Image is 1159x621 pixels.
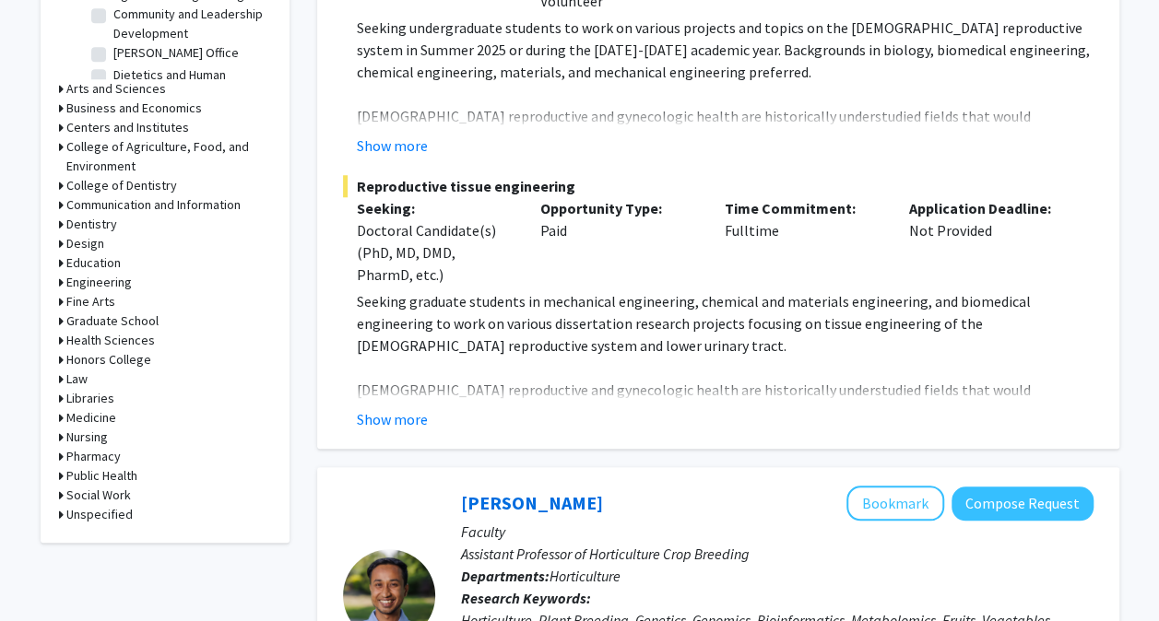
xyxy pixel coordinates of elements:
[66,447,121,466] h3: Pharmacy
[952,486,1094,521] button: Compose Request to Manoj Sapkota
[113,5,266,43] label: Community and Leadership Development
[66,234,104,253] h3: Design
[66,408,116,428] h3: Medicine
[66,292,115,311] h3: Fine Arts
[66,369,88,389] h3: Law
[343,175,1094,197] span: Reproductive tissue engineering
[461,567,550,585] b: Departments:
[113,43,239,63] label: [PERSON_NAME] Office
[66,137,271,176] h3: College of Agriculture, Food, and Environment
[66,195,241,215] h3: Communication and Information
[461,521,1094,543] p: Faculty
[846,486,944,521] button: Add Manoj Sapkota to Bookmarks
[66,350,151,369] h3: Honors College
[66,311,159,331] h3: Graduate School
[66,428,108,447] h3: Nursing
[66,389,114,408] h3: Libraries
[66,466,137,486] h3: Public Health
[66,273,132,292] h3: Engineering
[461,491,603,514] a: [PERSON_NAME]
[461,589,591,607] b: Research Keywords:
[540,197,697,219] p: Opportunity Type:
[895,197,1080,286] div: Not Provided
[526,197,711,286] div: Paid
[66,215,117,234] h3: Dentistry
[66,176,177,195] h3: College of Dentistry
[66,331,155,350] h3: Health Sciences
[66,99,202,118] h3: Business and Economics
[725,197,881,219] p: Time Commitment:
[66,253,121,273] h3: Education
[357,219,514,286] div: Doctoral Candidate(s) (PhD, MD, DMD, PharmD, etc.)
[113,65,266,104] label: Dietetics and Human Nutrition
[461,543,1094,565] p: Assistant Professor of Horticulture Crop Breeding
[357,408,428,430] button: Show more
[66,118,189,137] h3: Centers and Institutes
[66,79,166,99] h3: Arts and Sciences
[357,379,1094,511] p: [DEMOGRAPHIC_DATA] reproductive and gynecologic health are historically understudied fields that ...
[711,197,895,286] div: Fulltime
[357,197,514,219] p: Seeking:
[909,197,1066,219] p: Application Deadline:
[14,538,78,607] iframe: Chat
[357,17,1094,83] p: Seeking undergraduate students to work on various projects and topics on the [DEMOGRAPHIC_DATA] r...
[550,567,621,585] span: Horticulture
[357,135,428,157] button: Show more
[357,105,1094,238] p: [DEMOGRAPHIC_DATA] reproductive and gynecologic health are historically understudied fields that ...
[357,290,1094,357] p: Seeking graduate students in mechanical engineering, chemical and materials engineering, and biom...
[66,486,131,505] h3: Social Work
[66,505,133,524] h3: Unspecified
